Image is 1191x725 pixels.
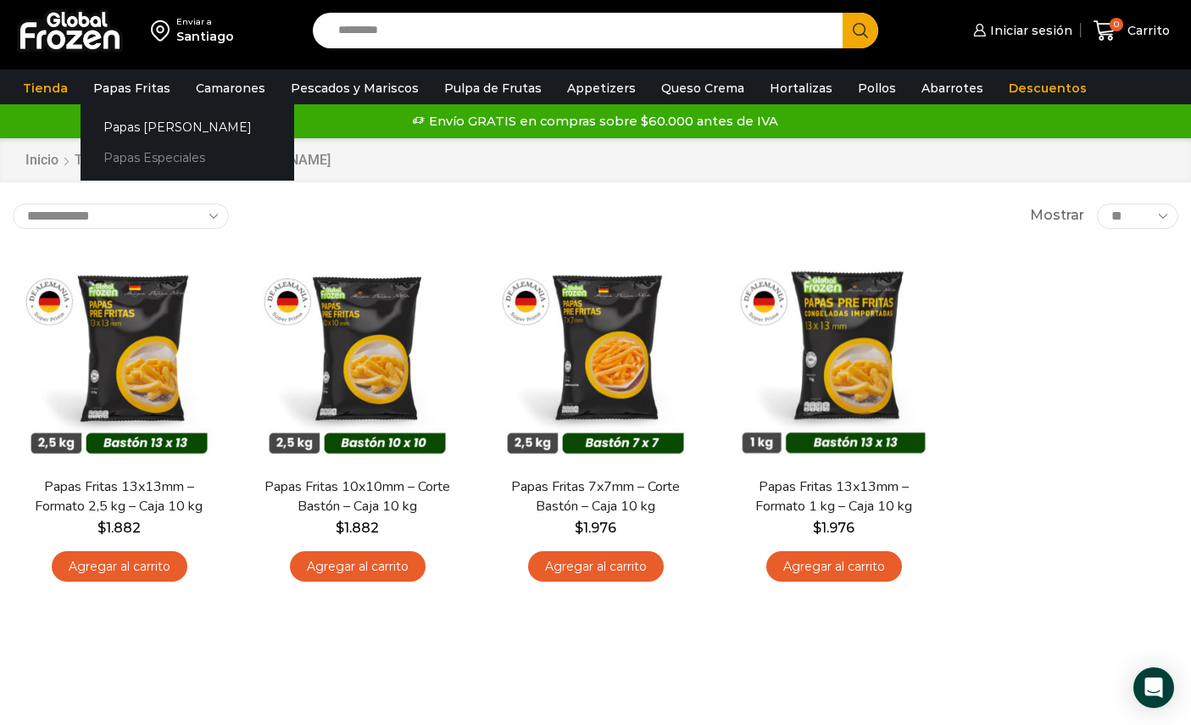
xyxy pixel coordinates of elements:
div: Open Intercom Messenger [1133,667,1174,708]
bdi: 1.976 [813,520,854,536]
a: Papas Fritas 7x7mm – Corte Bastón – Caja 10 kg [500,477,692,516]
bdi: 1.976 [575,520,616,536]
a: Camarones [187,72,274,104]
bdi: 1.882 [97,520,141,536]
span: Mostrar [1030,206,1084,226]
a: Papas Especiales [81,142,294,174]
a: Hortalizas [761,72,841,104]
span: $ [813,520,821,536]
a: Agregar al carrito: “Papas Fritas 13x13mm - Formato 2,5 kg - Caja 10 kg” [52,551,187,583]
span: $ [97,520,106,536]
a: Agregar al carrito: “Papas Fritas 10x10mm - Corte Bastón - Caja 10 kg” [290,551,426,583]
a: Inicio [25,151,59,170]
span: 0 [1110,18,1123,31]
a: Papas Fritas 10x10mm – Corte Bastón – Caja 10 kg [262,477,454,516]
button: Search button [843,13,878,48]
div: Enviar a [176,16,234,28]
a: Abarrotes [913,72,992,104]
a: Papas [PERSON_NAME] [81,111,294,142]
a: Tienda [14,72,76,104]
span: $ [575,520,583,536]
a: Appetizers [559,72,644,104]
a: Pollos [849,72,904,104]
select: Pedido de la tienda [13,204,229,229]
div: Santiago [176,28,234,45]
a: Iniciar sesión [969,14,1072,47]
a: Queso Crema [653,72,753,104]
a: Pescados y Mariscos [282,72,427,104]
a: Tienda [74,151,118,170]
a: Papas Fritas [85,72,179,104]
a: Papas Fritas 13x13mm – Formato 2,5 kg – Caja 10 kg [24,477,215,516]
span: Carrito [1123,22,1170,39]
span: $ [336,520,344,536]
a: Pulpa de Frutas [436,72,550,104]
nav: Breadcrumb [25,151,331,170]
bdi: 1.882 [336,520,379,536]
a: Agregar al carrito: “Papas Fritas 7x7mm - Corte Bastón - Caja 10 kg” [528,551,664,583]
a: 0 Carrito [1089,11,1174,51]
span: Iniciar sesión [986,22,1072,39]
a: Papas Fritas 13x13mm – Formato 1 kg – Caja 10 kg [738,477,930,516]
a: Agregar al carrito: “Papas Fritas 13x13mm - Formato 1 kg - Caja 10 kg” [766,551,902,583]
img: address-field-icon.svg [151,16,176,45]
a: Descuentos [1000,72,1095,104]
